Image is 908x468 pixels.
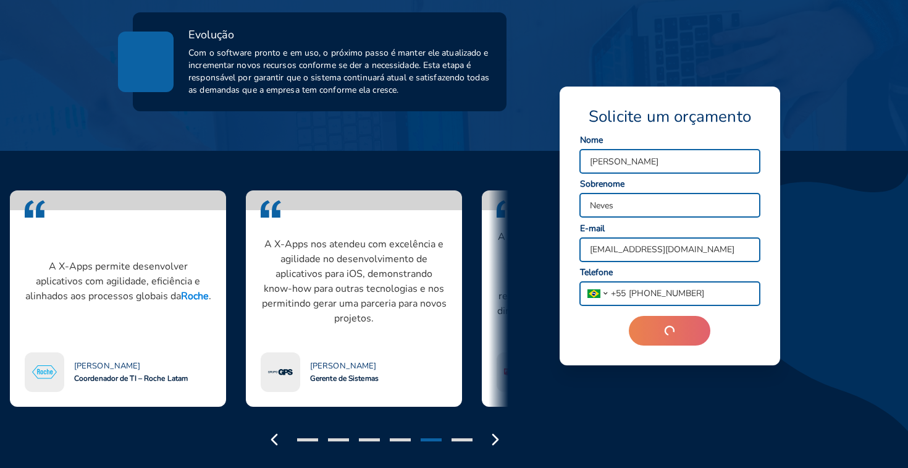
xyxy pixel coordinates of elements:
input: 99 99999 9999 [626,282,760,305]
span: Com o software pronto e em uso, o próximo passo é manter ele atualizado e incrementar novos recur... [188,47,492,96]
span: [PERSON_NAME] [74,361,140,371]
span: Coordenador de TI – Roche Latam [74,373,188,383]
p: A X-Apps permite desenvolver aplicativos com agilidade, eficiência e alinhados aos processos glob... [25,259,211,304]
span: + 55 [611,287,626,300]
input: Seu nome [580,150,760,173]
span: Evolução [188,27,234,42]
input: Seu sobrenome [580,194,760,217]
span: [PERSON_NAME] [310,361,376,371]
span: Gerente de Sistemas [310,373,379,383]
p: A X-Apps nos atendeu com excelência e agilidade no desenvolvimento de aplicativos para iOS, demon... [261,237,447,326]
strong: Roche [181,289,209,303]
span: Solicite um orçamento [589,106,751,127]
input: Seu melhor e-mail [580,238,760,262]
